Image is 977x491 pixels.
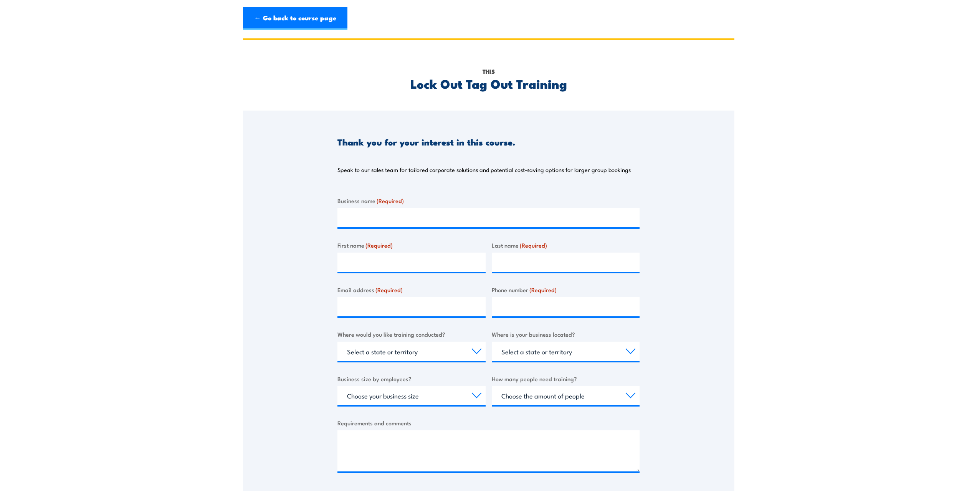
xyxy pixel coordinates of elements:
span: (Required) [365,241,393,249]
p: Speak to our sales team for tailored corporate solutions and potential cost-saving options for la... [337,166,631,174]
label: First name [337,241,486,250]
span: (Required) [520,241,547,249]
label: How many people need training? [492,374,640,383]
label: Business name [337,196,640,205]
label: Business size by employees? [337,374,486,383]
span: (Required) [375,285,403,294]
a: ← Go back to course page [243,7,347,30]
label: Requirements and comments [337,418,640,427]
h2: Lock Out Tag Out Training [337,78,640,89]
p: This [337,67,640,76]
label: Phone number [492,285,640,294]
label: Where is your business located? [492,330,640,339]
label: Last name [492,241,640,250]
h3: Thank you for your interest in this course. [337,137,515,146]
span: (Required) [377,196,404,205]
label: Email address [337,285,486,294]
span: (Required) [529,285,557,294]
label: Where would you like training conducted? [337,330,486,339]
